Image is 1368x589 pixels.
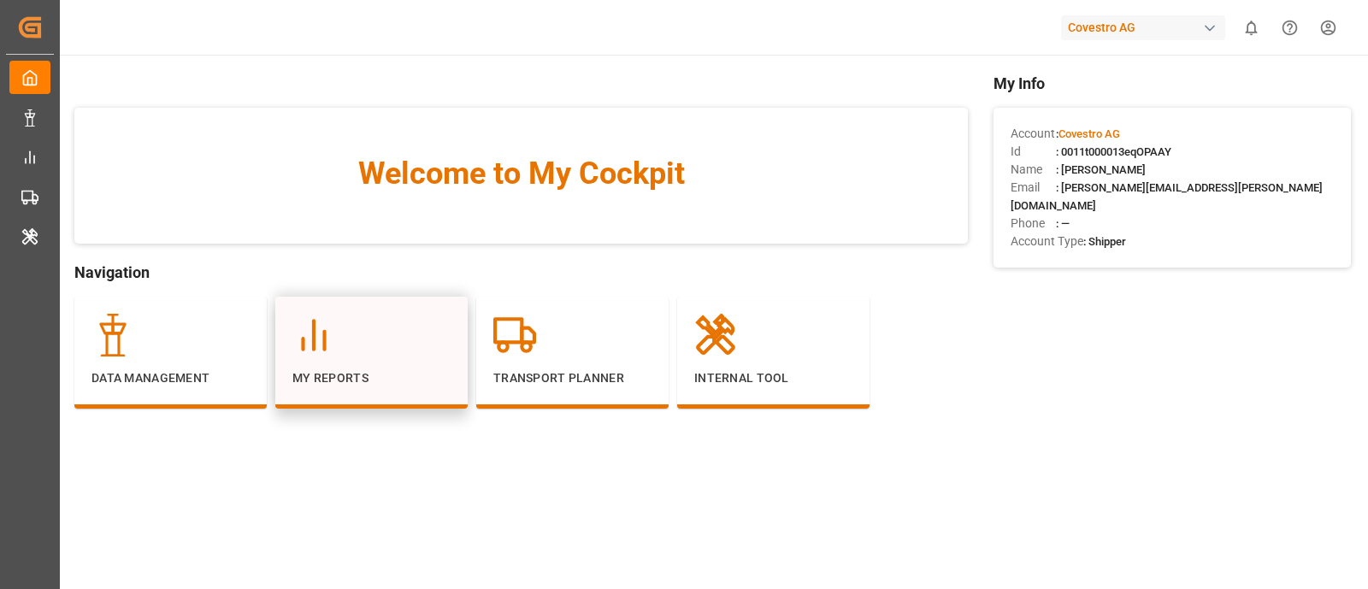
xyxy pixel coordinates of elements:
span: Id [1011,143,1056,161]
span: : [PERSON_NAME] [1056,163,1146,176]
button: Help Center [1271,9,1309,47]
p: Data Management [91,369,250,387]
span: : [1056,127,1120,140]
span: : [PERSON_NAME][EMAIL_ADDRESS][PERSON_NAME][DOMAIN_NAME] [1011,181,1323,212]
p: Transport Planner [493,369,652,387]
span: Email [1011,179,1056,197]
span: My Info [994,72,1351,95]
span: Phone [1011,215,1056,233]
div: Covestro AG [1061,15,1225,40]
span: Navigation [74,261,968,284]
p: My Reports [292,369,451,387]
span: : 0011t000013eqOPAAY [1056,145,1171,158]
span: : Shipper [1083,235,1126,248]
span: Name [1011,161,1056,179]
span: Account [1011,125,1056,143]
span: Covestro AG [1058,127,1120,140]
span: : — [1056,217,1070,230]
span: Account Type [1011,233,1083,250]
button: show 0 new notifications [1232,9,1271,47]
p: Internal Tool [694,369,852,387]
button: Covestro AG [1061,11,1232,44]
span: Welcome to My Cockpit [109,150,934,197]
